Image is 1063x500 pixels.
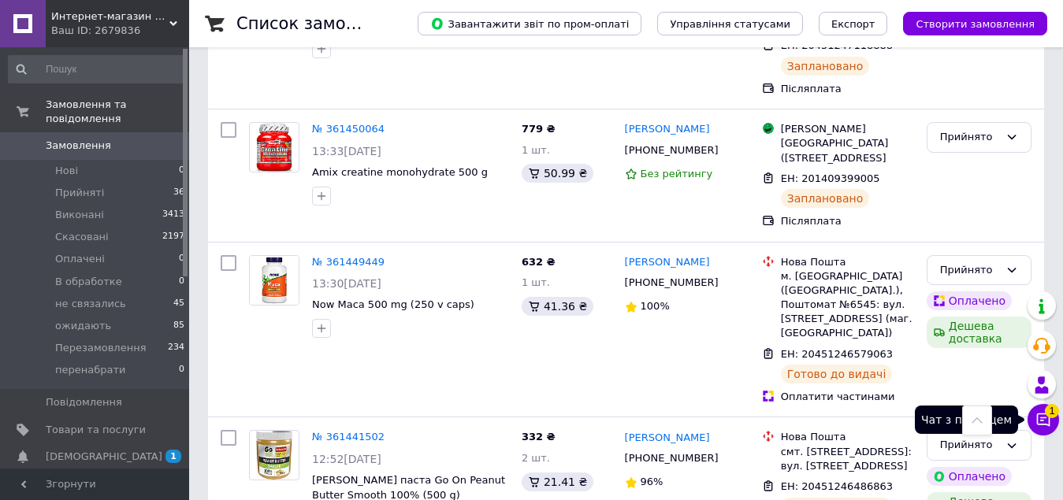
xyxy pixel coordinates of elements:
div: 21.41 ₴ [522,472,593,491]
span: Нові [55,164,78,178]
span: Интернет-магазин TrueMass [51,9,169,24]
span: 1 [165,450,181,463]
button: Експорт [819,12,888,35]
div: [PHONE_NUMBER] [622,448,722,469]
div: смт. [STREET_ADDRESS]: вул. [STREET_ADDRESS] [781,445,914,473]
span: 1 шт. [522,144,550,156]
span: 45 [173,297,184,311]
div: Оплачено [927,467,1012,486]
a: Amix creatine monohydrate 500 g [312,166,488,178]
span: 12:52[DATE] [312,453,381,465]
div: Нова Пошта [781,255,914,269]
a: Створити замовлення [887,17,1047,29]
span: Завантажити звіт по пром-оплаті [430,17,629,31]
a: [PERSON_NAME] [625,122,710,137]
a: № 361450064 [312,123,385,135]
div: Оплатити частинами [781,390,914,404]
span: Перезамовлення [55,341,146,355]
span: Управління статусами [670,18,790,30]
input: Пошук [8,55,186,83]
span: 332 ₴ [522,431,556,443]
span: В обработке [55,275,122,289]
span: Виконані [55,208,104,222]
span: 234 [168,341,184,355]
div: Оплачено [927,291,1012,310]
div: Ваш ID: 2679836 [51,24,189,38]
div: м. [GEOGRAPHIC_DATA] ([GEOGRAPHIC_DATA].), Поштомат №6545: вул. [STREET_ADDRESS] (маг. [GEOGRAPHI... [781,269,914,341]
span: Експорт [831,18,875,30]
span: 96% [641,476,663,487]
button: Чат з покупцем1 [1028,404,1059,435]
span: 100% [641,300,670,312]
span: 0 [179,363,184,377]
a: [PERSON_NAME] [625,431,710,446]
span: ожидають [55,319,111,333]
span: [DEMOGRAPHIC_DATA] [46,450,162,464]
div: Післяплата [781,214,914,228]
span: 85 [173,319,184,333]
div: Заплановано [781,189,870,208]
span: Товари та послуги [46,423,146,437]
span: ЕН: 201409399005 [781,172,880,184]
div: [GEOGRAPHIC_DATA] ([STREET_ADDRESS] [781,136,914,165]
span: не связались [55,297,126,311]
button: Створити замовлення [903,12,1047,35]
span: 632 ₴ [522,256,556,268]
span: Прийняті [55,186,104,200]
span: 3413 [162,208,184,222]
a: № 361449449 [312,256,385,268]
span: ЕН: 20451246579063 [781,348,893,360]
span: 0 [179,164,184,178]
div: Післяплата [781,82,914,96]
span: Без рейтингу [641,168,713,180]
a: Now Maca 500 mg (250 v caps) [312,298,474,310]
div: [PHONE_NUMBER] [622,140,722,161]
div: [PHONE_NUMBER] [622,272,722,293]
a: [PERSON_NAME] [625,255,710,270]
span: ЕН: 20451246486863 [781,480,893,492]
div: Прийнято [940,262,999,279]
span: перенабрати [55,363,125,377]
a: Фото товару [249,255,299,306]
img: Фото товару [256,431,293,480]
div: 41.36 ₴ [522,297,593,316]
a: Фото товару [249,430,299,480]
span: Скасовані [55,230,109,244]
button: Управління статусами [657,12,803,35]
span: 36 [173,186,184,200]
span: 13:33[DATE] [312,145,381,157]
div: Прийнято [940,129,999,146]
span: 1 шт. [522,276,550,288]
div: Готово до видачі [781,365,893,383]
img: Фото товару [250,256,299,305]
a: Фото товару [249,122,299,172]
span: 779 ₴ [522,123,556,135]
h1: Список замовлень [236,14,396,33]
div: Прийнято [940,437,999,454]
span: Оплачені [55,252,105,266]
div: Чат з покупцем [915,406,1018,434]
button: Завантажити звіт по пром-оплаті [418,12,641,35]
span: Повідомлення [46,395,122,409]
div: 50.99 ₴ [522,164,593,183]
span: 2 шт. [522,452,550,464]
span: 0 [179,275,184,289]
span: Замовлення [46,139,111,153]
img: Фото товару [256,123,293,172]
span: 2197 [162,230,184,244]
span: 1 [1045,404,1059,418]
a: № 361441502 [312,431,385,443]
span: 13:30[DATE] [312,277,381,290]
div: Нова Пошта [781,430,914,444]
div: Дешева доставка [927,317,1031,348]
span: 0 [179,252,184,266]
span: Створити замовлення [916,18,1035,30]
div: [PERSON_NAME] [781,122,914,136]
span: Замовлення та повідомлення [46,98,189,126]
div: Заплановано [781,57,870,76]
